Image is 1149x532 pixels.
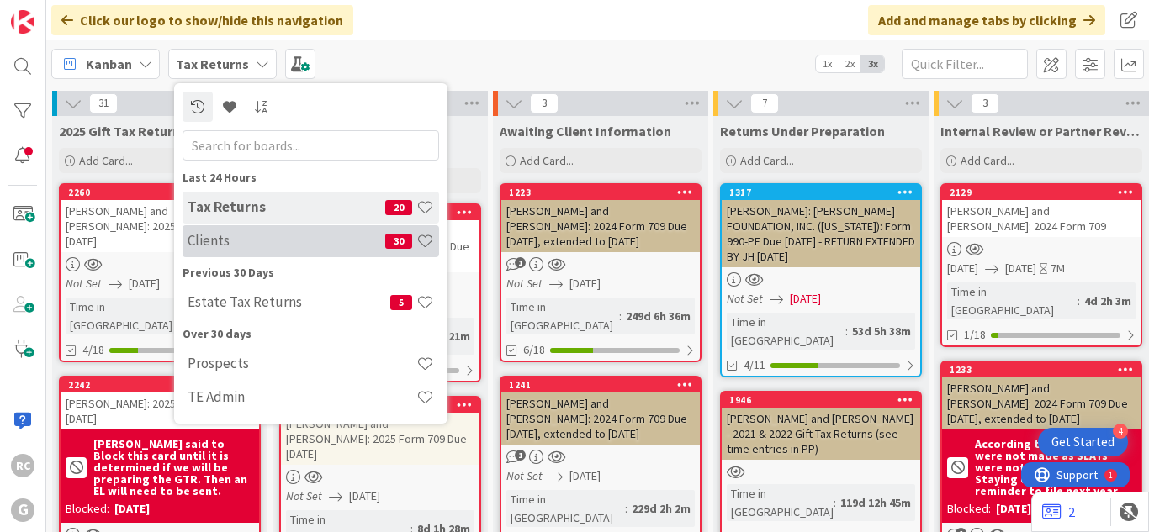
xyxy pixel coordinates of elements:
[35,3,77,23] span: Support
[506,490,625,527] div: Time in [GEOGRAPHIC_DATA]
[569,467,601,485] span: [DATE]
[523,341,545,359] span: 6/18
[506,298,619,334] div: Time in [GEOGRAPHIC_DATA]
[942,200,1141,237] div: [PERSON_NAME] and [PERSON_NAME]: 2024 Form 709
[942,362,1141,429] div: 1233[PERSON_NAME] and [PERSON_NAME]: 2024 Form 709 Due [DATE], extended to [DATE]
[975,438,1136,497] b: According to notes, gifts were not made as SLATs were not funded in [DATE]. Staying on board as r...
[183,169,439,187] div: Last 24 Hours
[902,49,1028,79] input: Quick Filter...
[183,130,439,161] input: Search for boards...
[349,487,380,505] span: [DATE]
[61,377,259,429] div: 2242[PERSON_NAME]: 2025 Form 709 Due [DATE]
[964,326,986,344] span: 1/18
[66,298,190,334] div: Time in [GEOGRAPHIC_DATA]
[501,377,700,392] div: 1241
[790,290,821,308] span: [DATE]
[861,55,884,72] span: 3x
[500,123,671,140] span: Awaiting Client Information
[87,7,92,20] div: 1
[188,232,385,249] h4: Clients
[281,398,479,465] div: 2244[PERSON_NAME] and [PERSON_NAME]: 2025 Form 709 Due [DATE]
[942,185,1141,200] div: 2129
[1078,292,1080,310] span: :
[1113,424,1128,439] div: 4
[93,438,254,497] b: [PERSON_NAME] said to Block this card until it is determined if we will be preparing the GTR. The...
[836,493,915,512] div: 119d 12h 45m
[947,282,1078,319] div: Time in [GEOGRAPHIC_DATA]
[848,322,915,340] div: 53d 5h 38m
[1005,260,1036,277] span: [DATE]
[744,356,765,374] span: 4/11
[385,234,412,249] span: 30
[839,55,861,72] span: 2x
[61,200,259,252] div: [PERSON_NAME] and [PERSON_NAME]: 2025 Form 709 Due [DATE]
[1038,428,1128,456] div: Open Get Started checklist, remaining modules: 4
[68,379,259,391] div: 2242
[176,55,249,72] b: Tax Returns
[740,153,794,168] span: Add Card...
[501,392,700,445] div: [PERSON_NAME] and [PERSON_NAME]: 2024 Form 709 Due [DATE], extended to [DATE]
[188,198,385,215] h4: Tax Returns
[727,313,845,350] div: Time in [GEOGRAPHIC_DATA]
[722,392,920,460] div: 1946[PERSON_NAME] and [PERSON_NAME] - 2021 & 2022 Gift Tax Returns (see time entries in PP)
[722,185,920,200] div: 1317
[515,450,526,461] span: 1
[627,499,695,518] div: 229d 2h 2m
[11,454,34,477] div: RC
[390,295,412,310] span: 5
[520,153,574,168] span: Add Card...
[625,499,627,518] span: :
[61,392,259,429] div: [PERSON_NAME]: 2025 Form 709 Due [DATE]
[727,484,834,521] div: Time in [GEOGRAPHIC_DATA]
[729,187,920,198] div: 1317
[501,200,700,252] div: [PERSON_NAME] and [PERSON_NAME]: 2024 Form 709 Due [DATE], extended to [DATE]
[950,364,1141,376] div: 1233
[66,276,102,291] i: Not Set
[506,468,543,483] i: Not Set
[51,5,353,35] div: Click our logo to show/hide this navigation
[66,500,109,518] div: Blocked:
[942,185,1141,237] div: 2129[PERSON_NAME] and [PERSON_NAME]: 2024 Form 709
[750,93,779,113] span: 7
[79,153,133,168] span: Add Card...
[188,293,390,310] h4: Estate Tax Returns
[183,325,439,343] div: Over 30 days
[1042,502,1075,522] a: 2
[286,488,322,503] i: Not Set
[720,123,885,140] span: Returns Under Preparation
[183,264,439,282] div: Previous 30 Days
[722,185,920,267] div: 1317[PERSON_NAME]: [PERSON_NAME] FOUNDATION, INC. ([US_STATE]): Form 990-PF Due [DATE] - RETURN E...
[961,153,1014,168] span: Add Card...
[834,493,836,512] span: :
[1051,260,1065,277] div: 7M
[622,307,695,325] div: 249d 6h 36m
[188,388,416,405] h4: TE Admin
[722,200,920,267] div: [PERSON_NAME]: [PERSON_NAME] FOUNDATION, INC. ([US_STATE]): Form 990-PF Due [DATE] - RETURN EXTEN...
[530,93,559,113] span: 3
[501,185,700,252] div: 1223[PERSON_NAME] and [PERSON_NAME]: 2024 Form 709 Due [DATE], extended to [DATE]
[868,5,1105,35] div: Add and manage tabs by clicking
[942,362,1141,377] div: 1233
[385,200,412,215] span: 20
[509,187,700,198] div: 1223
[89,93,118,113] span: 31
[281,413,479,465] div: [PERSON_NAME] and [PERSON_NAME]: 2025 Form 709 Due [DATE]
[61,185,259,200] div: 2260
[61,377,259,392] div: 2242
[816,55,839,72] span: 1x
[501,377,700,445] div: 1241[PERSON_NAME] and [PERSON_NAME]: 2024 Form 709 Due [DATE], extended to [DATE]
[68,187,259,198] div: 2260
[729,394,920,406] div: 1946
[11,10,34,34] img: Visit kanbanzone.com
[722,408,920,460] div: [PERSON_NAME] and [PERSON_NAME] - 2021 & 2022 Gift Tax Returns (see time entries in PP)
[727,291,763,306] i: Not Set
[942,377,1141,429] div: [PERSON_NAME] and [PERSON_NAME]: 2024 Form 709 Due [DATE], extended to [DATE]
[947,500,991,518] div: Blocked:
[82,341,104,359] span: 4/18
[845,322,848,340] span: :
[569,275,601,292] span: [DATE]
[509,379,700,391] div: 1241
[722,392,920,408] div: 1946
[86,54,132,74] span: Kanban
[996,500,1031,518] div: [DATE]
